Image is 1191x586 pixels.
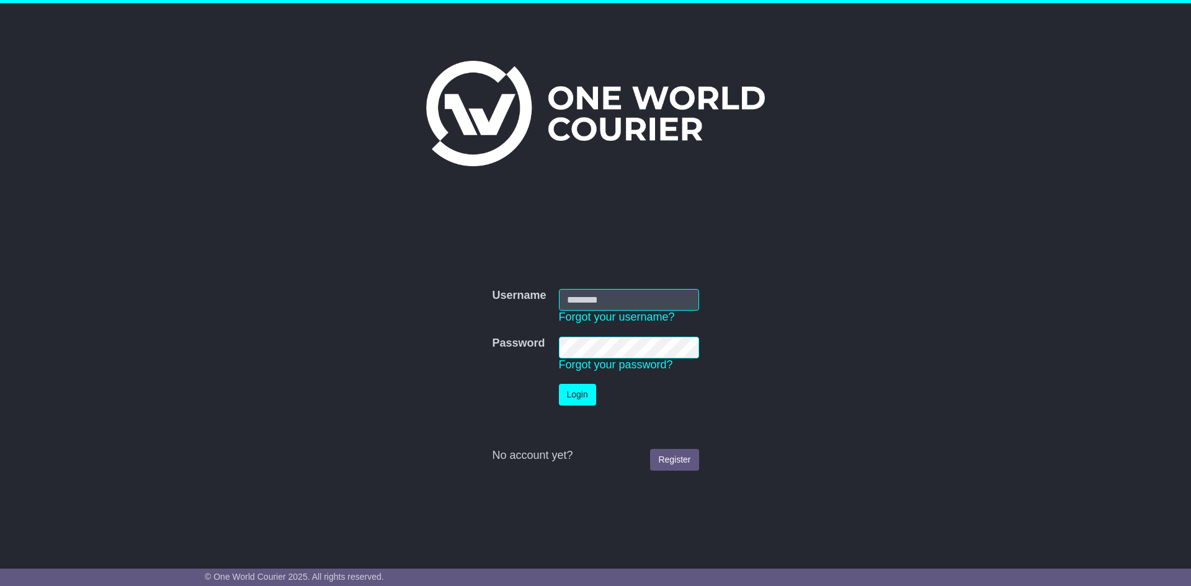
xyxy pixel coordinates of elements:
a: Forgot your username? [559,311,675,323]
a: Forgot your password? [559,358,673,371]
label: Username [492,289,546,303]
span: © One World Courier 2025. All rights reserved. [205,572,384,582]
button: Login [559,384,596,406]
a: Register [650,449,698,471]
div: No account yet? [492,449,698,463]
img: One World [426,61,765,166]
label: Password [492,337,545,350]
